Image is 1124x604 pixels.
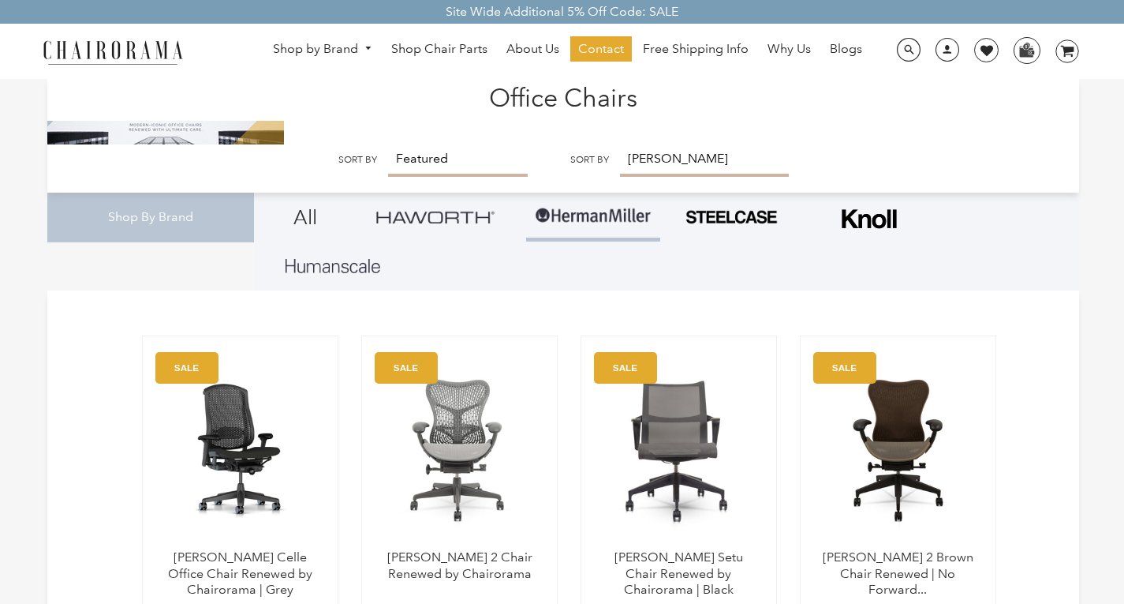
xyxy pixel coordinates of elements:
a: [PERSON_NAME] Setu Chair Renewed by Chairorama | Black [614,550,743,598]
a: Herman Miller Setu Chair Renewed by Chairorama | Black - chairorama Herman Miller Setu Chair Rene... [597,352,760,550]
nav: DesktopNavigation [259,36,877,66]
span: About Us [506,41,559,58]
span: Why Us [767,41,811,58]
a: All [266,193,345,242]
a: About Us [499,36,567,62]
a: Why Us [760,36,819,62]
img: PHOTO-2024-07-09-00-53-10-removebg-preview.png [684,208,779,226]
img: Herman Miller Setu Chair Renewed by Chairorama | Black - chairorama [597,352,760,550]
text: SALE [832,362,857,373]
text: SALE [394,362,418,373]
img: chairorama [34,38,192,66]
text: SALE [613,362,637,373]
text: SALE [174,362,199,373]
label: Sort by [570,154,609,166]
span: Blogs [830,41,862,58]
img: Frame_4.png [838,199,901,239]
h1: Office Chairs [63,79,1063,113]
span: Free Shipping Info [643,41,749,58]
a: Free Shipping Info [635,36,756,62]
a: Shop Chair Parts [383,36,495,62]
img: Herman Miller Celle Office Chair Renewed by Chairorama | Grey - chairorama [159,352,322,550]
img: Herman Miller Mirra 2 Brown Chair Renewed | No Forward Tilt | - chairorama [816,352,980,550]
span: Shop Chair Parts [391,41,487,58]
a: Contact [570,36,632,62]
img: Group-1.png [534,193,652,240]
img: Group_4be16a4b-c81a-4a6e-a540-764d0a8faf6e.png [376,211,495,223]
a: [PERSON_NAME] 2 Chair Renewed by Chairorama [387,550,532,581]
a: Blogs [822,36,870,62]
img: Herman Miller Mirra 2 Chair Renewed by Chairorama - chairorama [378,352,541,550]
img: WhatsApp_Image_2024-07-12_at_16.23.01.webp [1014,38,1039,62]
a: Shop by Brand [265,37,380,62]
a: Herman Miller Mirra 2 Brown Chair Renewed | No Forward Tilt | - chairorama Herman Miller Mirra 2 ... [816,352,980,550]
div: Shop By Brand [47,193,254,242]
a: [PERSON_NAME] Celle Office Chair Renewed by Chairorama | Grey [168,550,312,598]
a: Herman Miller Mirra 2 Chair Renewed by Chairorama - chairorama Herman Miller Mirra 2 Chair Renewe... [378,352,541,550]
img: Layer_1_1.png [286,259,380,273]
a: [PERSON_NAME] 2 Brown Chair Renewed | No Forward... [823,550,973,598]
label: Sort by [338,154,377,166]
a: Herman Miller Celle Office Chair Renewed by Chairorama | Grey - chairorama Herman Miller Celle Of... [159,352,322,550]
span: Contact [578,41,624,58]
